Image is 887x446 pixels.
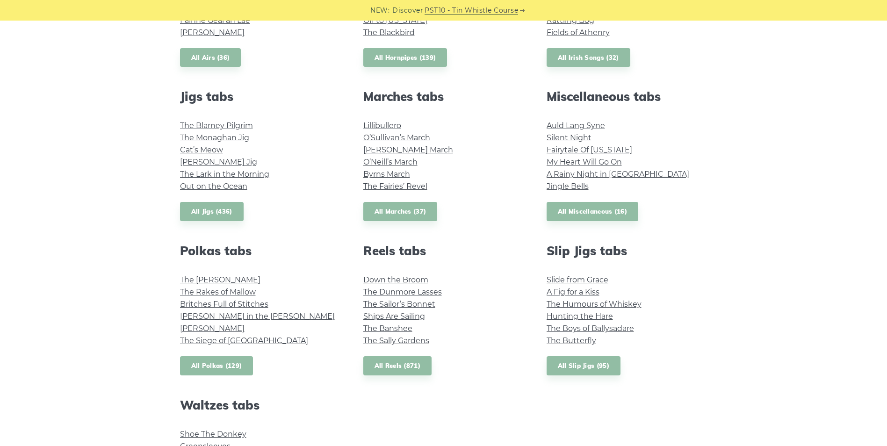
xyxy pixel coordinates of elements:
a: [PERSON_NAME] March [363,145,453,154]
a: All Slip Jigs (95) [547,356,620,375]
a: Ships Are Sailing [363,312,425,321]
h2: Jigs tabs [180,89,341,104]
a: Auld Lang Syne [547,121,605,130]
a: [PERSON_NAME] Jig [180,158,257,166]
h2: Waltzes tabs [180,398,341,412]
a: The Siege of [GEOGRAPHIC_DATA] [180,336,308,345]
a: Hunting the Hare [547,312,613,321]
a: All Reels (871) [363,356,432,375]
a: The Blarney Pilgrim [180,121,253,130]
a: My Heart Will Go On [547,158,622,166]
a: All Miscellaneous (16) [547,202,639,221]
a: [PERSON_NAME] in the [PERSON_NAME] [180,312,335,321]
a: Britches Full of Stitches [180,300,268,309]
a: Silent Night [547,133,591,142]
a: O’Neill’s March [363,158,418,166]
a: Rattling Bog [547,16,594,25]
a: A Rainy Night in [GEOGRAPHIC_DATA] [547,170,689,179]
a: Fields of Athenry [547,28,610,37]
span: NEW: [370,5,389,16]
a: All Irish Songs (32) [547,48,630,67]
h2: Miscellaneous tabs [547,89,707,104]
a: The Butterfly [547,336,596,345]
a: All Marches (37) [363,202,438,221]
a: Fairytale Of [US_STATE] [547,145,632,154]
a: The Fairies’ Revel [363,182,427,191]
a: Down the Broom [363,275,428,284]
h2: Marches tabs [363,89,524,104]
h2: Reels tabs [363,244,524,258]
a: The Sailor’s Bonnet [363,300,435,309]
a: All Hornpipes (139) [363,48,447,67]
a: The Dunmore Lasses [363,288,442,296]
a: Lillibullero [363,121,401,130]
a: Fáinne Geal an Lae [180,16,250,25]
a: The Humours of Whiskey [547,300,642,309]
a: PST10 - Tin Whistle Course [425,5,518,16]
a: Out on the Ocean [180,182,247,191]
a: O’Sullivan’s March [363,133,430,142]
a: All Jigs (436) [180,202,244,221]
a: Off to [US_STATE] [363,16,427,25]
a: Jingle Bells [547,182,589,191]
a: Shoe The Donkey [180,430,246,439]
a: The Lark in the Morning [180,170,269,179]
a: Cat’s Meow [180,145,223,154]
a: [PERSON_NAME] [180,324,245,333]
a: The Blackbird [363,28,415,37]
a: The Sally Gardens [363,336,429,345]
a: The Banshee [363,324,412,333]
a: The [PERSON_NAME] [180,275,260,284]
a: A Fig for a Kiss [547,288,599,296]
a: The Monaghan Jig [180,133,249,142]
a: The Rakes of Mallow [180,288,256,296]
h2: Slip Jigs tabs [547,244,707,258]
a: The Boys of Ballysadare [547,324,634,333]
a: Byrns March [363,170,410,179]
a: All Airs (36) [180,48,241,67]
a: [PERSON_NAME] [180,28,245,37]
a: Slide from Grace [547,275,608,284]
span: Discover [392,5,423,16]
h2: Polkas tabs [180,244,341,258]
a: All Polkas (129) [180,356,253,375]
